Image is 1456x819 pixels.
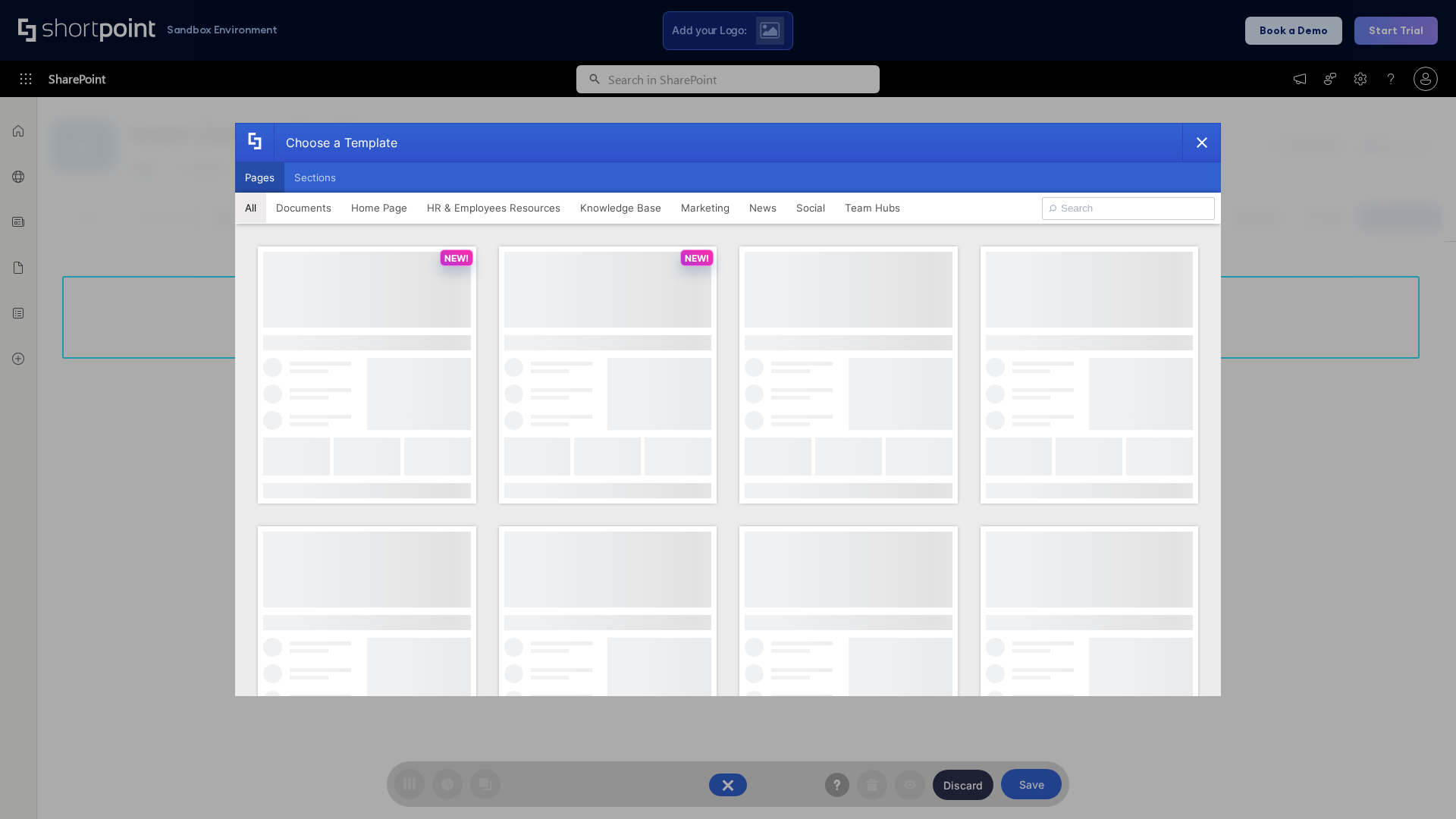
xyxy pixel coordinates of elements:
button: Team Hubs [835,193,910,223]
div: Choose a Template [274,124,397,162]
button: All [235,193,266,223]
button: Pages [235,162,284,193]
input: Search [1042,197,1215,220]
button: Sections [284,162,346,193]
iframe: Chat Widget [1380,746,1456,819]
button: Documents [266,193,341,223]
button: Home Page [341,193,417,223]
p: NEW! [444,253,469,264]
button: News [739,193,786,223]
button: HR & Employees Resources [417,193,570,223]
button: Social [786,193,835,223]
button: Knowledge Base [570,193,671,223]
div: template selector [235,123,1221,696]
p: NEW! [685,253,709,264]
button: Marketing [671,193,739,223]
